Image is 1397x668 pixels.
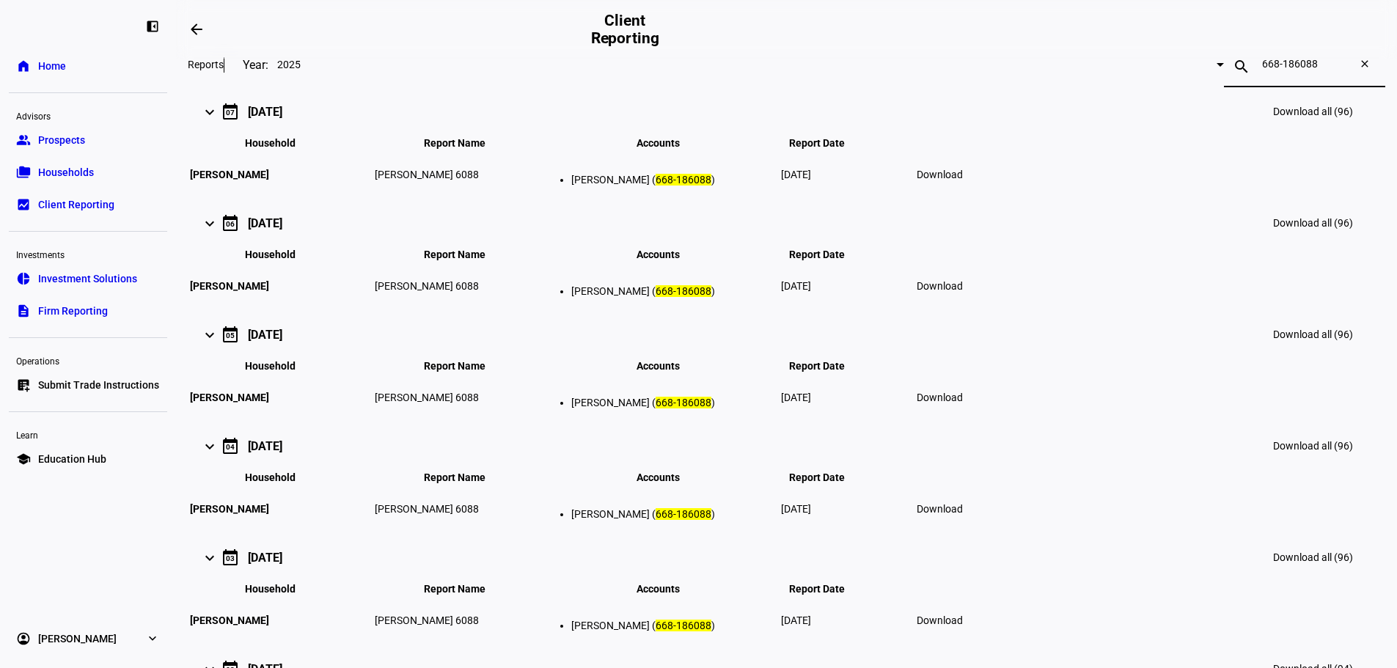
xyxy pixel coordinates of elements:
[201,549,219,567] mat-icon: keyboard_arrow_right
[789,471,867,483] span: Report Date
[917,169,963,180] span: Download
[221,437,239,455] mat-icon: calendar_today
[248,105,282,119] div: [DATE]
[245,360,318,372] span: Household
[16,133,31,147] eth-mat-symbol: group
[245,249,318,260] span: Household
[188,581,1385,645] div: 03[DATE]Download all (96)
[9,350,167,370] div: Operations
[789,249,867,260] span: Report Date
[188,135,1385,199] div: 07[DATE]Download all (96)
[16,197,31,212] eth-mat-symbol: bid_landscape
[188,59,224,70] h3: Reports
[190,280,269,292] span: [PERSON_NAME]
[201,103,219,121] mat-icon: keyboard_arrow_right
[424,360,507,372] span: Report Name
[9,51,167,81] a: homeHome
[917,614,963,626] span: Download
[656,174,711,186] mark: 668-186088
[38,378,159,392] span: Submit Trade Instructions
[424,471,507,483] span: Report Name
[1224,58,1259,76] mat-icon: search
[190,169,269,180] span: [PERSON_NAME]
[375,614,479,626] span: [PERSON_NAME] 6088
[248,216,282,230] div: [DATE]
[226,554,235,562] div: 03
[245,583,318,595] span: Household
[637,360,702,372] span: Accounts
[917,280,963,292] span: Download
[38,133,85,147] span: Prospects
[188,21,205,38] mat-icon: arrow_backwards
[1262,58,1347,70] input: Search
[190,503,269,515] span: [PERSON_NAME]
[789,583,867,595] span: Report Date
[637,583,702,595] span: Accounts
[656,508,711,520] mark: 668-186088
[16,271,31,286] eth-mat-symbol: pie_chart
[221,548,239,566] mat-icon: calendar_today
[38,452,106,466] span: Education Hub
[637,137,702,149] span: Accounts
[1350,58,1385,76] mat-icon: close
[190,392,269,403] span: [PERSON_NAME]
[571,508,778,520] li: [PERSON_NAME] ( )
[908,606,972,635] a: Download
[201,215,219,232] mat-icon: keyboard_arrow_right
[424,137,507,149] span: Report Name
[581,12,669,47] h2: Client Reporting
[917,503,963,515] span: Download
[188,246,1385,311] div: 06[DATE]Download all (96)
[201,326,219,344] mat-icon: keyboard_arrow_right
[656,285,711,297] mark: 668-186088
[375,169,479,180] span: [PERSON_NAME] 6088
[424,583,507,595] span: Report Name
[780,151,876,198] td: [DATE]
[1273,217,1353,229] span: Download all (96)
[188,534,1385,581] mat-expansion-panel-header: 03[DATE]Download all (96)
[38,197,114,212] span: Client Reporting
[277,59,301,70] span: 2025
[16,452,31,466] eth-mat-symbol: school
[571,285,778,297] li: [PERSON_NAME] ( )
[656,397,711,408] mark: 668-186088
[226,109,235,117] div: 07
[9,424,167,444] div: Learn
[571,174,778,186] li: [PERSON_NAME] ( )
[789,137,867,149] span: Report Date
[221,214,239,232] mat-icon: calendar_today
[145,19,160,34] eth-mat-symbol: left_panel_close
[38,304,108,318] span: Firm Reporting
[424,249,507,260] span: Report Name
[188,88,1385,135] mat-expansion-panel-header: 07[DATE]Download all (96)
[38,165,94,180] span: Households
[226,331,235,339] div: 05
[637,471,702,483] span: Accounts
[780,263,876,309] td: [DATE]
[248,439,282,453] div: [DATE]
[188,358,1385,422] div: 05[DATE]Download all (96)
[245,137,318,149] span: Household
[190,614,269,626] span: [PERSON_NAME]
[9,190,167,219] a: bid_landscapeClient Reporting
[571,397,778,408] li: [PERSON_NAME] ( )
[789,360,867,372] span: Report Date
[245,471,318,483] span: Household
[248,328,282,342] div: [DATE]
[226,443,235,451] div: 04
[16,304,31,318] eth-mat-symbol: description
[221,326,239,343] mat-icon: calendar_today
[188,199,1385,246] mat-expansion-panel-header: 06[DATE]Download all (96)
[224,57,268,73] div: Year:
[9,105,167,125] div: Advisors
[16,631,31,646] eth-mat-symbol: account_circle
[908,383,972,412] a: Download
[188,422,1385,469] mat-expansion-panel-header: 04[DATE]Download all (96)
[248,551,282,565] div: [DATE]
[571,620,778,631] li: [PERSON_NAME] ( )
[656,620,711,631] mark: 668-186088
[1273,440,1353,452] span: Download all (96)
[16,165,31,180] eth-mat-symbol: folder_copy
[1264,317,1362,352] a: Download all (96)
[1273,106,1353,117] span: Download all (96)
